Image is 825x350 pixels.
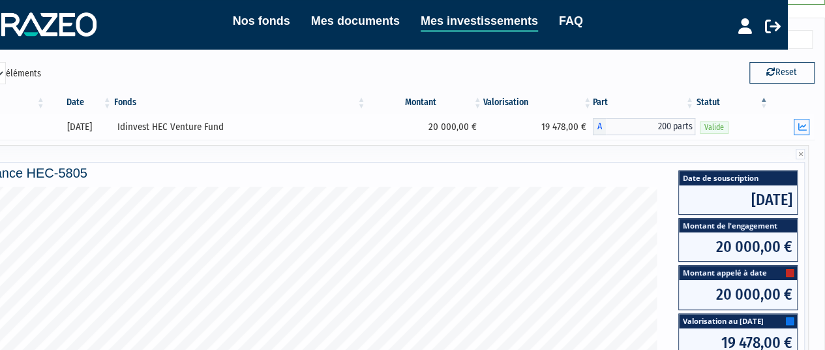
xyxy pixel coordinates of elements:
[679,266,797,280] span: Montant appelé à date
[679,314,797,328] span: Valorisation au [DATE]
[51,120,108,134] div: [DATE]
[46,91,113,114] th: Date: activer pour trier la colonne par ordre croissant
[367,114,483,140] td: 20 000,00 €
[311,12,400,30] a: Mes documents
[421,12,538,32] a: Mes investissements
[559,12,583,30] a: FAQ
[117,120,363,134] div: Idinvest HEC Venture Fund
[367,91,483,114] th: Montant: activer pour trier la colonne par ordre croissant
[593,118,695,135] div: A - Idinvest HEC Venture Fund
[695,91,770,114] th: Statut : activer pour trier la colonne par ordre d&eacute;croissant
[483,91,593,114] th: Valorisation: activer pour trier la colonne par ordre croissant
[679,219,797,232] span: Montant de l'engagement
[606,118,695,135] span: 200 parts
[593,118,606,135] span: A
[233,12,290,30] a: Nos fonds
[749,62,815,83] button: Reset
[679,232,797,261] span: 20 000,00 €
[679,171,797,185] span: Date de souscription
[679,185,797,214] span: [DATE]
[679,280,797,309] span: 20 000,00 €
[113,91,367,114] th: Fonds: activer pour trier la colonne par ordre croissant
[483,114,593,140] td: 19 478,00 €
[700,121,728,134] span: Valide
[593,91,695,114] th: Part: activer pour trier la colonne par ordre croissant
